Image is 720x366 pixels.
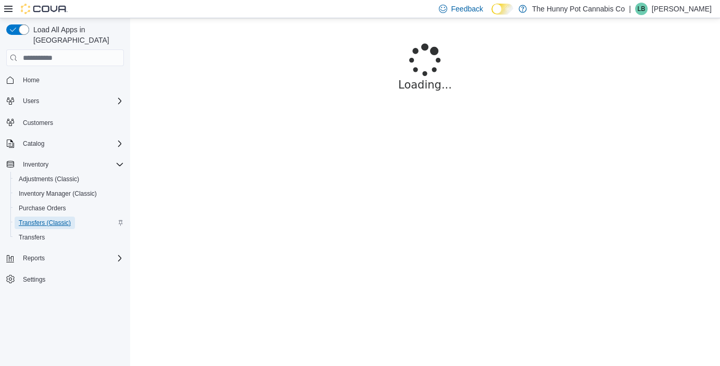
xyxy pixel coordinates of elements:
[23,140,44,148] span: Catalog
[19,273,124,286] span: Settings
[19,73,124,86] span: Home
[532,3,625,15] p: The Hunny Pot Cannabis Co
[23,119,53,127] span: Customers
[19,175,79,183] span: Adjustments (Classic)
[15,231,124,244] span: Transfers
[29,24,124,45] span: Load All Apps in [GEOGRAPHIC_DATA]
[19,117,57,129] a: Customers
[23,97,39,105] span: Users
[10,172,128,186] button: Adjustments (Classic)
[19,95,43,107] button: Users
[10,216,128,230] button: Transfers (Classic)
[23,275,45,284] span: Settings
[15,173,124,185] span: Adjustments (Classic)
[10,230,128,245] button: Transfers
[15,187,101,200] a: Inventory Manager (Classic)
[2,72,128,87] button: Home
[15,217,124,229] span: Transfers (Classic)
[15,231,49,244] a: Transfers
[19,252,49,264] button: Reports
[19,158,53,171] button: Inventory
[6,68,124,314] nav: Complex example
[2,94,128,108] button: Users
[10,186,128,201] button: Inventory Manager (Classic)
[2,136,128,151] button: Catalog
[19,158,124,171] span: Inventory
[19,273,49,286] a: Settings
[19,137,48,150] button: Catalog
[635,3,648,15] div: Lori Brown
[19,204,66,212] span: Purchase Orders
[10,201,128,216] button: Purchase Orders
[629,3,631,15] p: |
[19,137,124,150] span: Catalog
[2,157,128,172] button: Inventory
[451,4,483,14] span: Feedback
[2,272,128,287] button: Settings
[19,74,44,86] a: Home
[21,4,68,14] img: Cova
[23,160,48,169] span: Inventory
[15,202,70,214] a: Purchase Orders
[652,3,712,15] p: [PERSON_NAME]
[638,3,646,15] span: LB
[15,173,83,185] a: Adjustments (Classic)
[15,187,124,200] span: Inventory Manager (Classic)
[2,251,128,266] button: Reports
[2,115,128,130] button: Customers
[19,219,71,227] span: Transfers (Classic)
[491,4,513,15] input: Dark Mode
[19,252,124,264] span: Reports
[19,116,124,129] span: Customers
[15,217,75,229] a: Transfers (Classic)
[19,95,124,107] span: Users
[23,76,40,84] span: Home
[15,202,124,214] span: Purchase Orders
[19,233,45,242] span: Transfers
[19,190,97,198] span: Inventory Manager (Classic)
[23,254,45,262] span: Reports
